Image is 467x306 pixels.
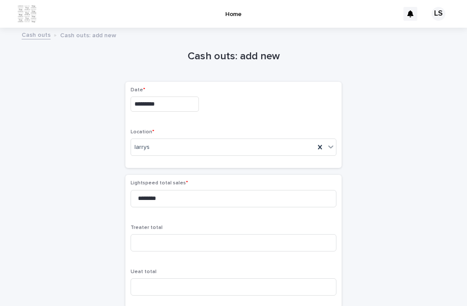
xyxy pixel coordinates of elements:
h1: Cash outs: add new [125,50,342,63]
span: Ueat total [131,269,157,274]
span: Location [131,129,154,135]
span: Date [131,87,145,93]
a: Cash outs [22,29,51,39]
div: LS [432,7,445,21]
span: Treater total [131,225,163,230]
img: ZpJWbK78RmCi9E4bZOpa [17,5,37,23]
p: Cash outs: add new [60,30,116,39]
span: Lightspeed total sales [131,180,188,186]
span: larrys [134,143,150,152]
